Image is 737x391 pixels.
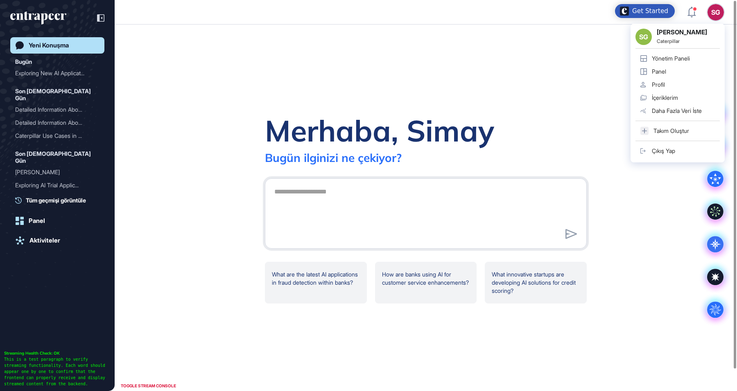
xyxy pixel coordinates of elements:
div: How are banks using AI for customer service enhancements? [375,262,477,303]
a: Tüm geçmişi görüntüle [15,196,104,204]
div: Son [DEMOGRAPHIC_DATA] Gün [15,86,99,103]
div: Reese [15,166,99,179]
div: Detailed Information About Adidas [15,103,99,116]
div: [PERSON_NAME] [15,166,93,179]
div: Exploring New AI Applications in the Banking Industry [15,67,99,80]
div: Get Started [632,7,668,15]
div: Detailed Information About Turkish Airlines [15,116,99,129]
div: Yeni Konuşma [29,42,69,49]
div: Bugün [15,57,32,67]
div: What are the latest AI applications in fraud detection within banks? [265,262,367,303]
div: entrapeer-logo [10,11,66,25]
a: Panel [10,213,104,229]
a: Yeni Konuşma [10,37,104,54]
div: Caterpillar Use Cases in ... [15,129,93,142]
img: launcher-image-alternative-text [620,7,629,16]
span: Tüm geçmişi görüntüle [26,196,86,204]
div: Exploring New AI Applicat... [15,67,93,80]
div: Open Get Started checklist [615,4,675,18]
div: What innovative startups are developing AI solutions for credit scoring? [485,262,587,303]
a: Aktiviteler [10,232,104,249]
div: Bugün ilginizi ne çekiyor? [265,151,402,165]
div: Detailed Information Abou... [15,103,93,116]
div: TOGGLE STREAM CONSOLE [119,381,178,391]
div: Detailed Information Abou... [15,116,93,129]
div: Panel [29,217,45,225]
div: Exploring AI Trial Applic... [15,179,93,192]
div: Merhaba, Simay [265,112,494,149]
div: Exploring AI Trial Applications and Innovations [15,179,99,192]
button: SG [708,4,724,20]
div: Caterpillar Use Cases in Various Industries [15,129,99,142]
div: Son [DEMOGRAPHIC_DATA] Gün [15,149,99,166]
div: Aktiviteler [29,237,60,244]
